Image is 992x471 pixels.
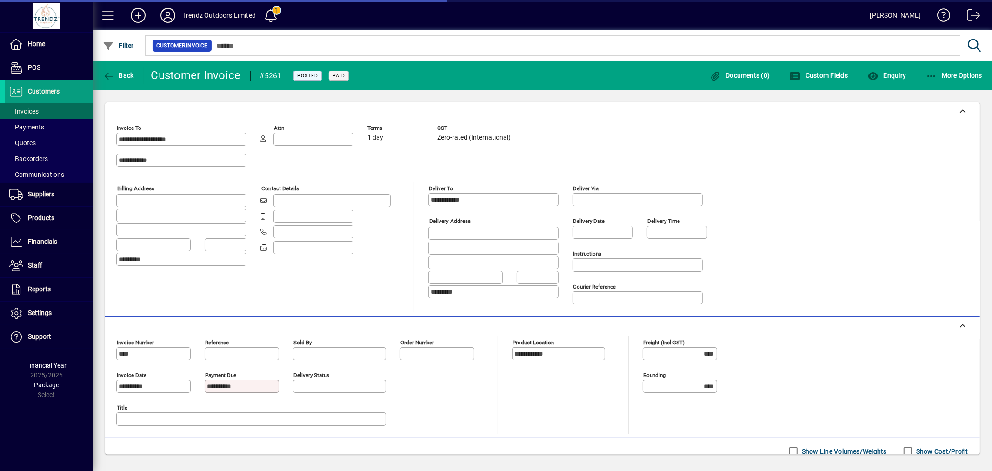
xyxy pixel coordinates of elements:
mat-label: Attn [274,125,284,131]
button: Add [123,7,153,24]
span: Custom Fields [790,72,848,79]
div: [PERSON_NAME] [870,8,921,23]
a: Backorders [5,151,93,167]
a: POS [5,56,93,80]
span: Enquiry [867,72,906,79]
mat-label: Invoice date [117,372,146,378]
a: Staff [5,254,93,277]
span: Payments [9,123,44,131]
mat-label: Order number [400,339,434,346]
span: Backorders [9,155,48,162]
a: Logout [960,2,980,32]
span: Documents (0) [710,72,770,79]
mat-label: Freight (incl GST) [643,339,685,346]
span: Customer Invoice [156,41,208,50]
button: Enquiry [865,67,908,84]
span: 1 day [367,134,383,141]
a: Products [5,207,93,230]
span: Quotes [9,139,36,147]
span: Home [28,40,45,47]
a: Payments [5,119,93,135]
mat-label: Title [117,404,127,411]
mat-label: Rounding [643,372,666,378]
span: Customers [28,87,60,95]
a: Home [5,33,93,56]
mat-label: Reference [205,339,229,346]
button: Filter [100,37,136,54]
button: Profile [153,7,183,24]
a: Suppliers [5,183,93,206]
mat-label: Product location [513,339,554,346]
a: Financials [5,230,93,254]
button: Custom Fields [787,67,851,84]
span: GST [437,125,511,131]
mat-label: Sold by [293,339,312,346]
span: Package [34,381,59,389]
span: Support [28,333,51,340]
a: Support [5,325,93,349]
mat-label: Delivery date [573,218,605,224]
span: Back [103,72,134,79]
button: More Options [924,67,985,84]
div: Customer Invoice [151,68,241,83]
span: POS [28,64,40,71]
span: Paid [333,73,345,79]
span: Suppliers [28,190,54,198]
a: Communications [5,167,93,182]
span: Communications [9,171,64,178]
a: Quotes [5,135,93,151]
span: Products [28,214,54,222]
span: Zero-rated (International) [437,134,511,141]
mat-label: Payment due [205,372,236,378]
span: Reports [28,285,51,293]
span: Terms [367,125,423,131]
a: Knowledge Base [930,2,951,32]
mat-label: Instructions [573,250,601,257]
app-page-header-button: Back [93,67,144,84]
button: Documents (0) [707,67,772,84]
mat-label: Invoice number [117,339,154,346]
mat-label: Courier Reference [573,283,616,290]
mat-label: Delivery status [293,372,329,378]
mat-label: Deliver To [429,185,453,192]
div: Trendz Outdoors Limited [183,8,256,23]
span: Filter [103,42,134,49]
span: Invoices [9,108,39,115]
label: Show Cost/Profit [914,447,968,456]
mat-label: Deliver via [573,185,599,192]
span: Posted [297,73,318,79]
div: #5261 [260,68,282,83]
a: Invoices [5,103,93,119]
span: Financial Year [27,362,67,369]
button: Back [100,67,136,84]
label: Show Line Volumes/Weights [800,447,887,456]
mat-label: Delivery time [647,218,680,224]
mat-label: Invoice To [117,125,141,131]
span: Financials [28,238,57,245]
span: Staff [28,262,42,269]
a: Reports [5,278,93,301]
span: More Options [926,72,983,79]
a: Settings [5,302,93,325]
span: Settings [28,309,52,316]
